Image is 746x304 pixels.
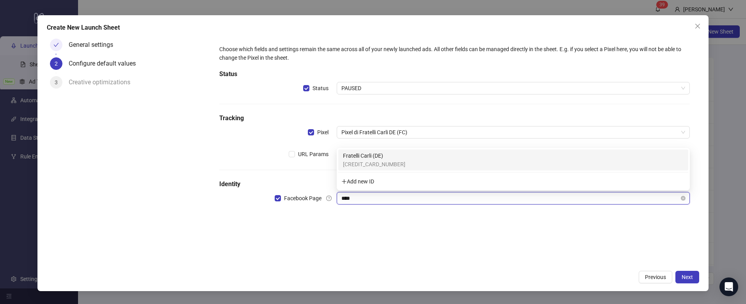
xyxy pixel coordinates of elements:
[219,114,690,123] h5: Tracking
[675,271,699,283] button: Next
[55,60,58,67] span: 2
[309,84,332,92] span: Status
[719,277,738,296] div: Open Intercom Messenger
[639,271,672,283] button: Previous
[69,57,142,70] div: Configure default values
[341,179,347,184] span: plus
[314,128,332,137] span: Pixel
[343,160,405,169] span: [CREDIT_CARD_NUMBER]
[338,149,688,171] div: Fratelli Carli (DE)
[295,150,332,158] span: URL Params
[694,23,701,29] span: close
[53,42,59,48] span: check
[338,174,688,189] div: plusAdd new ID
[326,196,332,201] span: question-circle
[219,45,690,62] div: Choose which fields and settings remain the same across all of your newly launched ads. All other...
[47,23,700,32] div: Create New Launch Sheet
[219,180,690,189] h5: Identity
[281,194,325,203] span: Facebook Page
[69,76,137,89] div: Creative optimizations
[682,274,693,280] span: Next
[691,20,704,32] button: Close
[645,274,666,280] span: Previous
[343,151,405,160] span: Fratelli Carli (DE)
[681,196,686,201] span: close-circle
[55,79,58,85] span: 3
[69,39,119,51] div: General settings
[341,126,685,138] span: Pixel di Fratelli Carli DE (FC)
[219,69,690,79] h5: Status
[341,82,685,94] span: PAUSED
